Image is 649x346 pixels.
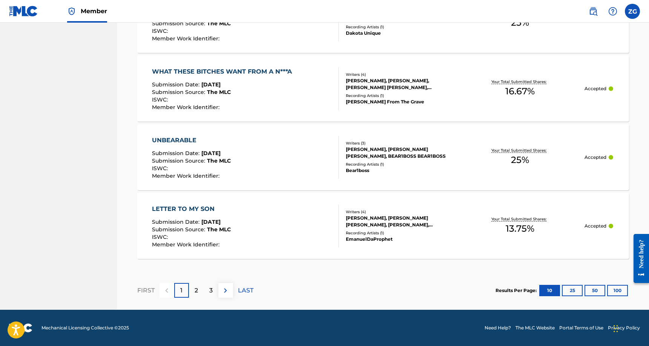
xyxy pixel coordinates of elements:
[346,72,456,77] div: Writers ( 4 )
[152,205,231,214] div: LETTER TO MY SON
[201,81,221,88] span: [DATE]
[152,165,170,172] span: ISWC :
[152,35,221,42] span: Member Work Identifier :
[152,67,296,76] div: WHAT THESE BITCHES WANT FROM A N***A
[207,226,231,233] span: The MLC
[346,140,456,146] div: Writers ( 3 )
[608,324,640,331] a: Privacy Policy
[207,157,231,164] span: The MLC
[491,216,548,222] p: Your Total Submitted Shares:
[585,223,606,229] p: Accepted
[137,124,629,190] a: UNBEARABLESubmission Date:[DATE]Submission Source:The MLCISWC:Member Work Identifier:Writers (3)[...
[152,150,201,157] span: Submission Date :
[491,79,548,85] p: Your Total Submitted Shares:
[209,286,213,295] p: 3
[605,4,620,19] div: Help
[346,93,456,98] div: Recording Artists ( 1 )
[511,16,529,29] span: 25 %
[152,96,170,103] span: ISWC :
[614,317,618,340] div: Drag
[506,222,534,235] span: 13.75 %
[608,7,617,16] img: help
[585,154,606,161] p: Accepted
[9,323,32,332] img: logo
[195,286,198,295] p: 2
[562,285,583,296] button: 25
[346,146,456,160] div: [PERSON_NAME], [PERSON_NAME] [PERSON_NAME], BEAR1BOSS BEAR1BOSS
[201,218,221,225] span: [DATE]
[152,89,207,95] span: Submission Source :
[346,77,456,91] div: [PERSON_NAME], [PERSON_NAME], [PERSON_NAME] [PERSON_NAME], [PERSON_NAME]
[496,287,539,294] p: Results Per Page:
[346,167,456,174] div: Bear1boss
[152,136,231,145] div: UNBEARABLE
[152,218,201,225] span: Submission Date :
[152,81,201,88] span: Submission Date :
[152,104,221,111] span: Member Work Identifier :
[81,7,107,15] span: Member
[346,98,456,105] div: [PERSON_NAME] From The Grave
[152,20,207,27] span: Submission Source :
[607,285,628,296] button: 100
[491,148,548,153] p: Your Total Submitted Shares:
[137,286,155,295] p: FIRST
[180,286,183,295] p: 1
[628,228,649,289] iframe: Resource Center
[505,85,535,98] span: 16.67 %
[346,30,456,37] div: Dakota Unique
[539,285,560,296] button: 10
[152,241,221,248] span: Member Work Identifier :
[238,286,253,295] p: LAST
[516,324,555,331] a: The MLC Website
[207,20,231,27] span: The MLC
[625,4,640,19] div: User Menu
[152,234,170,240] span: ISWC :
[586,4,601,19] a: Public Search
[559,324,603,331] a: Portal Terms of Use
[346,236,456,243] div: EmanuelDaProphet
[221,286,230,295] img: right
[152,28,170,34] span: ISWC :
[346,209,456,215] div: Writers ( 4 )
[589,7,598,16] img: search
[585,285,605,296] button: 50
[41,324,129,331] span: Mechanical Licensing Collective © 2025
[346,24,456,30] div: Recording Artists ( 1 )
[9,6,38,17] img: MLC Logo
[152,226,207,233] span: Submission Source :
[67,7,76,16] img: Top Rightsholder
[585,85,606,92] p: Accepted
[485,324,511,331] a: Need Help?
[346,161,456,167] div: Recording Artists ( 1 )
[152,157,207,164] span: Submission Source :
[346,230,456,236] div: Recording Artists ( 1 )
[137,193,629,259] a: LETTER TO MY SONSubmission Date:[DATE]Submission Source:The MLCISWC:Member Work Identifier:Writer...
[201,150,221,157] span: [DATE]
[152,172,221,179] span: Member Work Identifier :
[611,310,649,346] iframe: Chat Widget
[346,215,456,228] div: [PERSON_NAME], [PERSON_NAME] [PERSON_NAME], [PERSON_NAME], [PERSON_NAME]
[207,89,231,95] span: The MLC
[511,153,529,167] span: 25 %
[137,55,629,121] a: WHAT THESE BITCHES WANT FROM A N***ASubmission Date:[DATE]Submission Source:The MLCISWC:Member Wo...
